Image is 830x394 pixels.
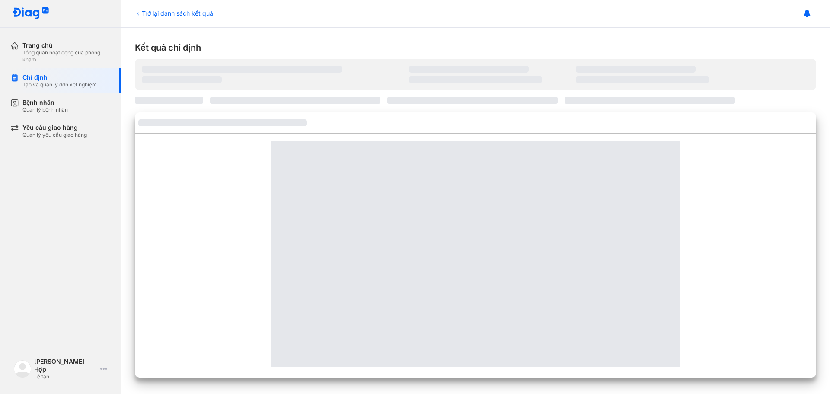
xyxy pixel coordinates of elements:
div: Chỉ định [22,74,97,81]
div: Trang chủ [22,42,111,49]
div: Trở lại danh sách kết quả [135,9,213,18]
div: Yêu cầu giao hàng [22,124,87,131]
div: Quản lý bệnh nhân [22,106,68,113]
div: Kết quả chỉ định [135,42,816,54]
img: logo [14,360,31,378]
div: Bệnh nhân [22,99,68,106]
div: Tạo và quản lý đơn xét nghiệm [22,81,97,88]
div: [PERSON_NAME] Hợp [34,358,97,373]
img: logo [12,7,49,20]
div: Quản lý yêu cầu giao hàng [22,131,87,138]
div: Lễ tân [34,373,97,380]
div: Tổng quan hoạt động của phòng khám [22,49,111,63]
